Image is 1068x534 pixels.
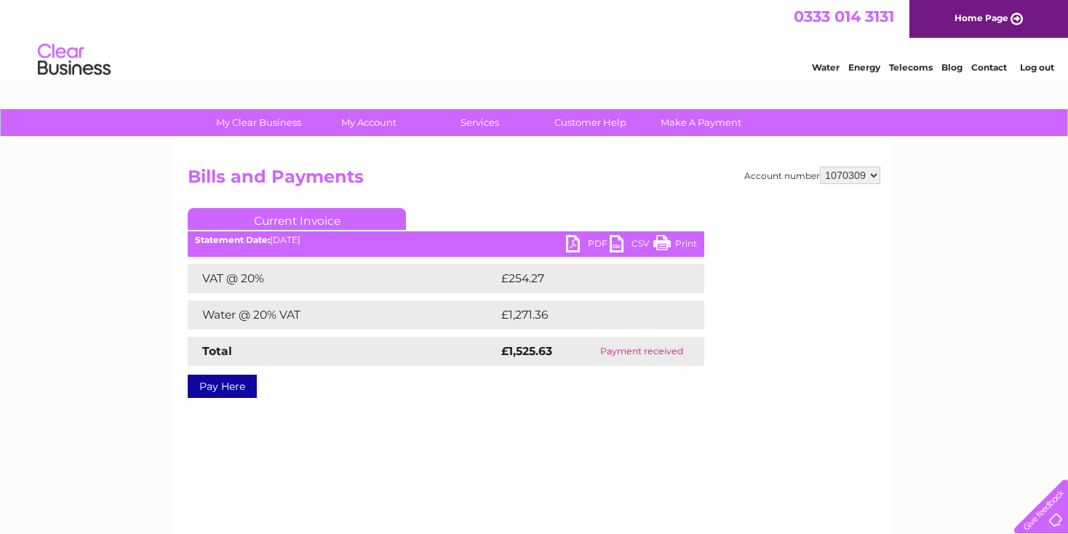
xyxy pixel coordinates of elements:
[889,62,933,73] a: Telecoms
[188,235,704,245] div: [DATE]
[309,109,429,136] a: My Account
[566,235,610,256] a: PDF
[498,300,680,330] td: £1,271.36
[202,344,232,358] strong: Total
[530,109,650,136] a: Customer Help
[653,235,697,256] a: Print
[420,109,540,136] a: Services
[188,264,498,293] td: VAT @ 20%
[191,8,879,71] div: Clear Business is a trading name of Verastar Limited (registered in [GEOGRAPHIC_DATA] No. 3667643...
[941,62,963,73] a: Blog
[37,38,111,82] img: logo.png
[641,109,761,136] a: Make A Payment
[744,167,880,184] div: Account number
[199,109,319,136] a: My Clear Business
[848,62,880,73] a: Energy
[188,375,257,398] a: Pay Here
[1020,62,1054,73] a: Log out
[578,337,704,366] td: Payment received
[188,208,406,230] a: Current Invoice
[610,235,653,256] a: CSV
[794,7,894,25] a: 0333 014 3131
[188,167,880,194] h2: Bills and Payments
[188,300,498,330] td: Water @ 20% VAT
[195,234,270,245] b: Statement Date:
[812,62,840,73] a: Water
[971,62,1007,73] a: Contact
[498,264,678,293] td: £254.27
[501,344,552,358] strong: £1,525.63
